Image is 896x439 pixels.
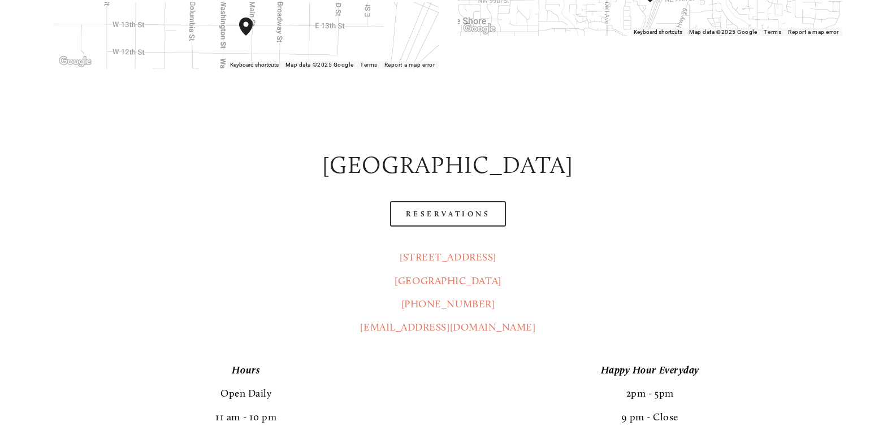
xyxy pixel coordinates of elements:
em: Happy Hour Everyday [601,364,699,376]
a: [PHONE_NUMBER] [401,298,495,310]
h2: [GEOGRAPHIC_DATA] [54,149,842,182]
em: Hours [232,364,260,376]
a: Reservations [390,201,507,227]
p: 2pm - 5pm 9 pm - Close [458,359,842,429]
p: Open Daily 11 am - 10 pm [54,359,438,429]
a: [EMAIL_ADDRESS][DOMAIN_NAME] [360,321,535,333]
a: [STREET_ADDRESS][GEOGRAPHIC_DATA] [395,251,501,286]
